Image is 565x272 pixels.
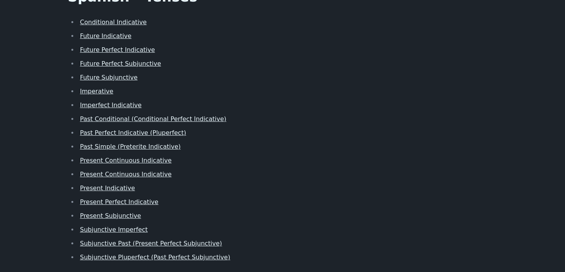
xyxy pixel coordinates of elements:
a: Present Subjunctive [80,212,141,219]
a: Present Perfect Indicative [80,198,158,206]
a: Imperative [80,88,114,95]
a: Past Conditional (Conditional Perfect Indicative) [80,115,227,123]
a: Subjunctive Imperfect [80,226,148,233]
a: Future Indicative [80,32,132,40]
a: Future Perfect Subjunctive [80,60,161,67]
a: Future Subjunctive [80,74,138,81]
a: Subjunctive Past (Present Perfect Subjunctive) [80,240,222,247]
a: Future Perfect Indicative [80,46,155,53]
a: Conditional Indicative [80,18,147,26]
a: Past Simple (Preterite Indicative) [80,143,181,150]
a: Imperfect Indicative [80,101,142,109]
a: Present Continuous Indicative [80,157,172,164]
a: Past Perfect Indicative (Pluperfect) [80,129,186,136]
a: Subjunctive Pluperfect (Past Perfect Subjunctive) [80,254,231,261]
a: Present Continuous Indicative [80,171,172,178]
a: Present Indicative [80,184,135,192]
